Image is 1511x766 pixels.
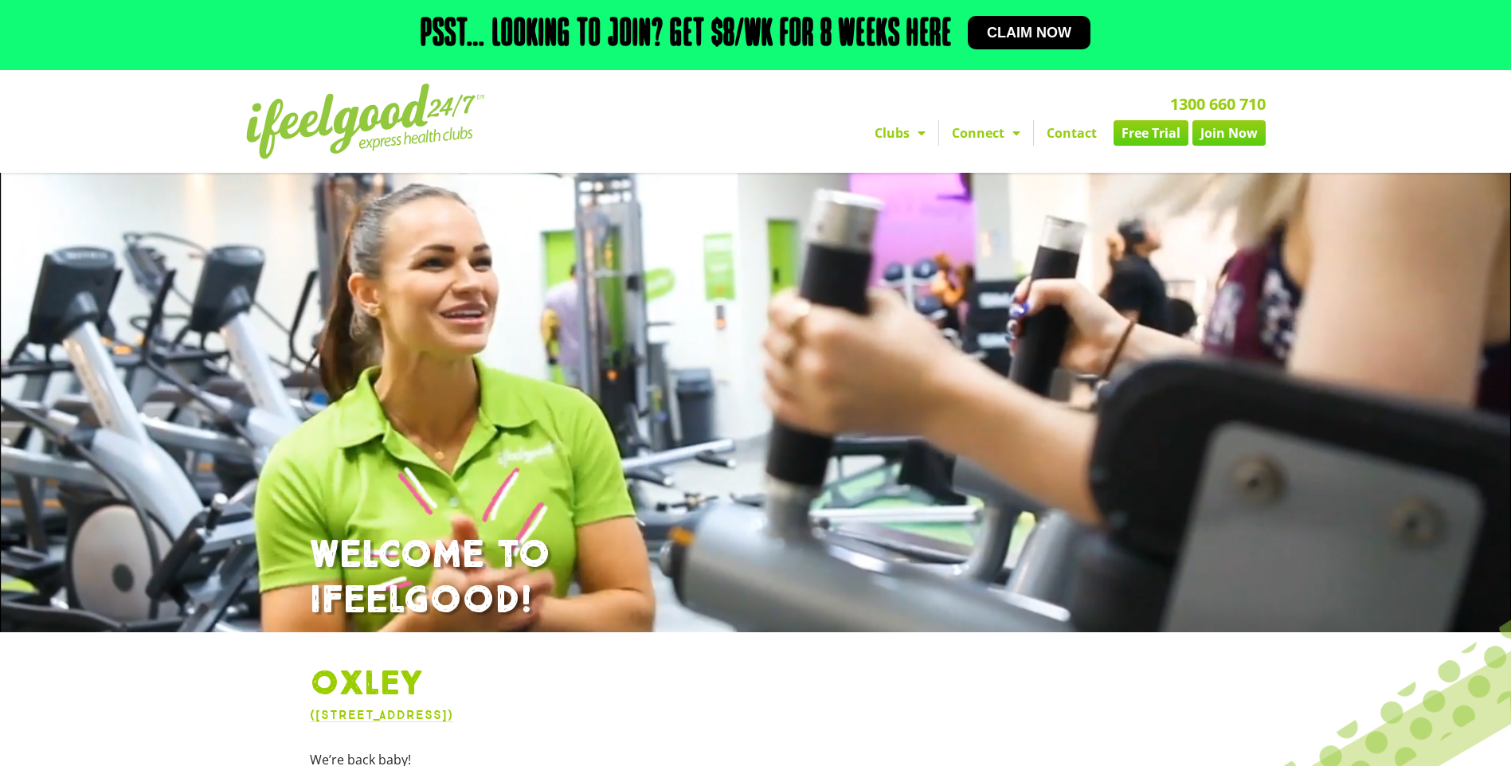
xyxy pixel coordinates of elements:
[310,707,453,722] a: ([STREET_ADDRESS])
[310,533,1202,624] h1: WELCOME TO IFEELGOOD!
[1192,120,1266,146] a: Join Now
[1170,93,1266,115] a: 1300 660 710
[310,664,1202,705] h1: Oxley
[1034,120,1110,146] a: Contact
[939,120,1033,146] a: Connect
[1114,120,1188,146] a: Free Trial
[862,120,938,146] a: Clubs
[421,16,952,54] h2: Psst… Looking to join? Get $8/wk for 8 weeks here
[609,120,1266,146] nav: Menu
[968,16,1090,49] a: Claim now
[987,25,1071,40] span: Claim now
